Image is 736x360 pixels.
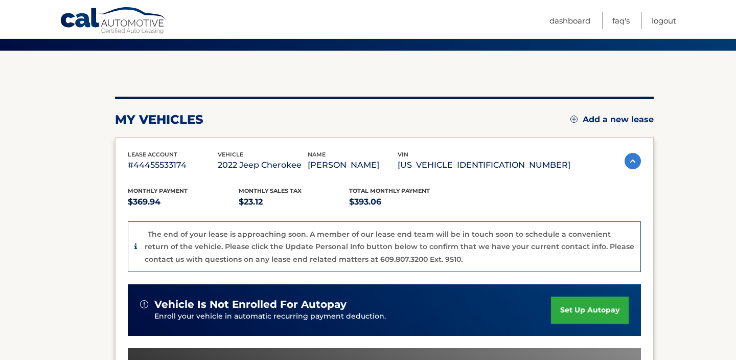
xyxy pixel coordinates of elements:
p: The end of your lease is approaching soon. A member of our lease end team will be in touch soon t... [145,230,634,264]
span: Monthly sales Tax [239,187,302,194]
span: name [308,151,326,158]
p: [US_VEHICLE_IDENTIFICATION_NUMBER] [398,158,570,172]
a: Logout [652,12,676,29]
a: Add a new lease [570,115,654,125]
a: FAQ's [612,12,630,29]
img: alert-white.svg [140,300,148,308]
p: $23.12 [239,195,350,209]
span: lease account [128,151,177,158]
p: Enroll your vehicle in automatic recurring payment deduction. [154,311,551,322]
a: Cal Automotive [60,7,167,36]
span: Total Monthly Payment [349,187,430,194]
p: 2022 Jeep Cherokee [218,158,308,172]
span: vehicle is not enrolled for autopay [154,298,347,311]
img: accordion-active.svg [625,153,641,169]
p: [PERSON_NAME] [308,158,398,172]
p: $393.06 [349,195,460,209]
span: vin [398,151,408,158]
span: Monthly Payment [128,187,188,194]
p: #44455533174 [128,158,218,172]
h2: my vehicles [115,112,203,127]
p: $369.94 [128,195,239,209]
a: Dashboard [549,12,590,29]
span: vehicle [218,151,243,158]
a: set up autopay [551,297,629,324]
img: add.svg [570,116,578,123]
